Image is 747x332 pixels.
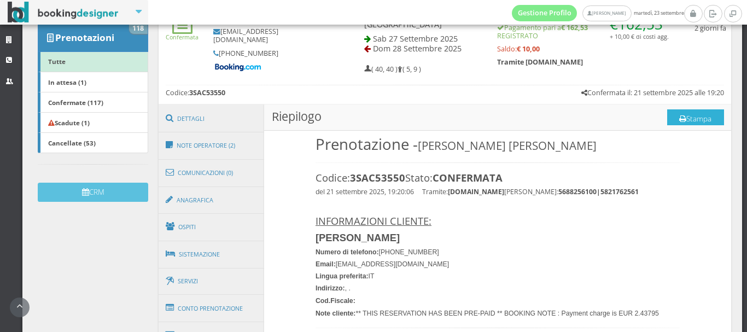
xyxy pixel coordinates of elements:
[38,51,148,72] a: Tutte
[316,214,431,228] u: INFORMAZIONI CLIENTE:
[316,310,355,317] span: Note cliente:
[610,32,669,40] small: + 10,00 € di costi agg.
[364,65,421,73] h5: ( 40, 40 ) ( 5, 9 )
[38,24,148,52] a: Prenotazioni 118
[316,284,345,292] b: Indirizzo:
[512,5,684,21] span: martedì, 23 settembre
[48,57,66,66] b: Tutte
[512,5,577,21] a: Gestione Profilo
[213,62,262,72] img: Booking-com-logo.png
[8,2,119,23] img: BookingDesigner.com
[48,98,103,107] b: Confermate (117)
[159,213,265,241] a: Ospiti
[159,131,265,160] a: Note Operatore (2)
[316,272,374,280] font: IT
[695,24,726,32] h5: 2 giorni fa
[582,5,631,21] a: [PERSON_NAME]
[316,172,680,184] h3: Codice: Stato:
[166,89,225,97] h5: Codice:
[159,104,265,133] a: Dettagli
[159,240,265,269] a: Sistemazione
[364,10,482,30] h4: - [GEOGRAPHIC_DATA]
[316,260,336,268] b: Email:
[213,27,327,44] h5: [EMAIL_ADDRESS][DOMAIN_NAME]
[316,248,439,256] font: [PHONE_NUMBER]
[433,171,503,184] span: CONFERMATA
[38,112,148,133] a: Scadute (1)
[373,43,462,54] span: Dom 28 Settembre 2025
[159,294,265,323] a: Conto Prenotazione
[667,109,724,126] button: Stampa
[316,232,400,243] b: [PERSON_NAME]
[316,284,351,292] font: , .
[355,310,658,317] span: ** THIS RESERVATION HAS BEEN PRE-PAID ** BOOKING NOTE : Payment charge is EUR 2.43795
[38,72,148,92] a: In attesa (1)
[38,183,148,202] button: CRM
[418,138,597,153] small: [PERSON_NAME] [PERSON_NAME]
[166,24,199,41] a: Confermata
[316,188,680,196] h4: del 21 settembre 2025, 19:20:06 Tramite: [PERSON_NAME]:
[159,267,265,295] a: Servizi
[264,104,731,131] h3: Riepilogo
[38,92,148,113] a: Confermate (117)
[213,49,327,57] h5: [PHONE_NUMBER]
[316,297,355,305] b: Cod.Fiscale:
[497,45,669,53] h5: Saldo:
[581,89,724,97] h5: Confermata il: 21 settembre 2025 alle 19:20
[189,88,225,97] b: 3SAC53550
[558,187,639,196] b: 5688256100|5821762561
[561,23,588,32] strong: € 162,53
[48,138,96,147] b: Cancellate (53)
[517,44,540,54] strong: € 10,00
[129,24,148,34] span: 118
[350,171,405,184] b: 3SAC53550
[38,132,148,153] a: Cancellate (53)
[48,118,90,127] b: Scadute (1)
[316,260,449,268] font: [EMAIL_ADDRESS][DOMAIN_NAME]
[316,248,379,256] b: Numero di telefono:
[55,31,114,44] b: Prenotazioni
[373,33,458,44] span: Sab 27 Settembre 2025
[497,24,669,40] h5: Pagamento pari a REGISTRATO
[159,159,265,187] a: Comunicazioni (0)
[316,272,369,280] b: Lingua preferita:
[159,186,265,214] a: Anagrafica
[448,187,504,196] b: [DOMAIN_NAME]
[48,78,86,86] b: In attesa (1)
[497,57,583,67] b: Tramite [DOMAIN_NAME]
[316,135,680,153] h1: Prenotazione -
